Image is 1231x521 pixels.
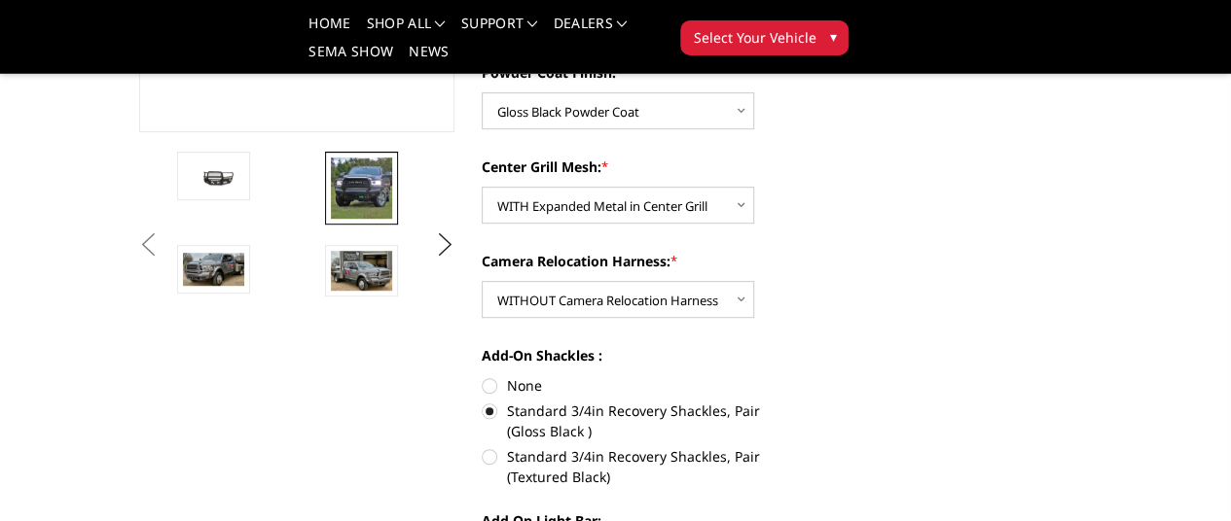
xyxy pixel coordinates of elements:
span: Select Your Vehicle [693,27,815,48]
a: SEMA Show [308,45,393,73]
label: Camera Relocation Harness: [482,251,798,271]
button: Next [430,230,459,260]
label: Standard 3/4in Recovery Shackles, Pair (Gloss Black ) [482,400,798,441]
a: Dealers [554,17,628,45]
button: Previous [134,230,163,260]
img: 2019-2025 Ram 2500-3500 - FT Series - Extreme Front Bumper [331,251,392,290]
label: Add-On Shackles : [482,345,798,365]
a: shop all [367,17,446,45]
label: Standard 3/4in Recovery Shackles, Pair (Textured Black) [482,446,798,487]
a: News [409,45,449,73]
img: 2019-2025 Ram 2500-3500 - FT Series - Extreme Front Bumper [331,157,392,219]
a: Support [461,17,538,45]
span: ▾ [829,26,836,47]
label: None [482,375,798,396]
label: Center Grill Mesh: [482,156,798,177]
img: 2019-2025 Ram 2500-3500 - FT Series - Extreme Front Bumper [183,253,244,286]
img: 2019-2025 Ram 2500-3500 - FT Series - Extreme Front Bumper [183,161,244,190]
a: Home [308,17,350,45]
button: Select Your Vehicle [680,20,849,55]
